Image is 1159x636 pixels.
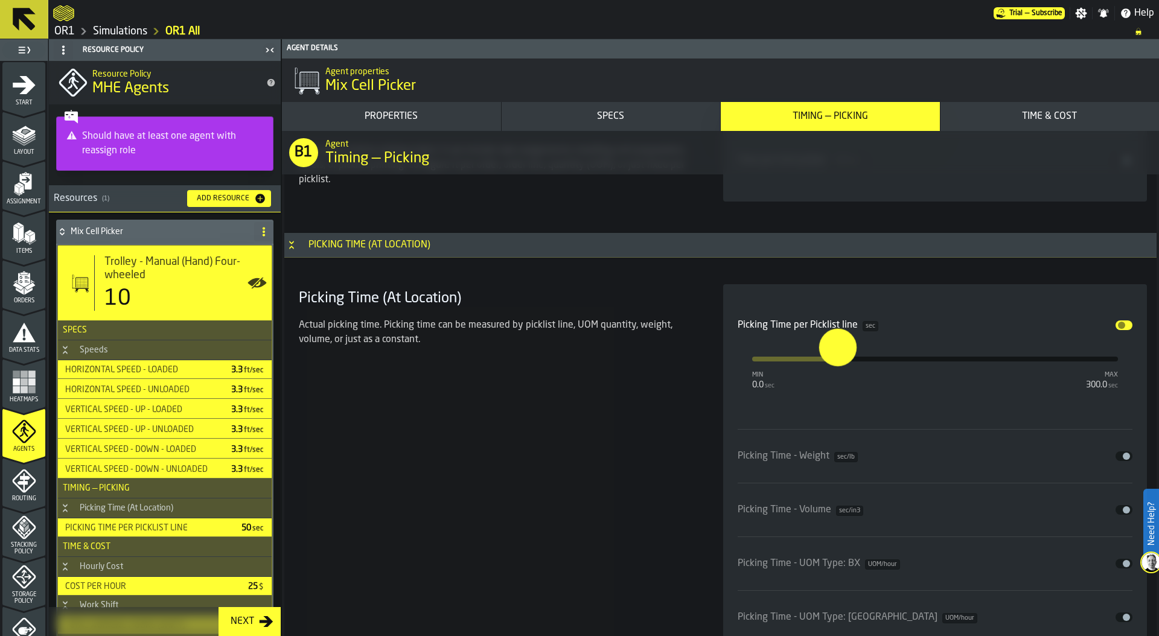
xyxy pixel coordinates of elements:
span: Routing [2,495,45,502]
div: Vertical Speed - Up - Unloaded [60,425,222,434]
span: Time & Cost [58,542,110,552]
span: 50 [241,524,264,532]
span: Start [2,100,45,106]
h3: Picking Time (At Location) [299,289,694,308]
div: Time & Cost [945,109,1155,124]
div: Cost per hour [60,582,238,591]
input: react-aria4616824239-:re6: react-aria4616824239-:re6: [819,328,833,366]
a: logo-header [53,2,74,24]
span: ft/sec [244,427,263,434]
div: Specs [506,109,716,124]
li: menu Stacking Policy [2,507,45,556]
header: Agent details [282,39,1159,59]
span: sec [1108,383,1118,389]
div: Resource Policy [51,40,261,60]
button: button-Add Resource [187,190,271,207]
h3: title-section-Timing — Picking [58,479,272,498]
div: input-slider-Picking Time - Volume [738,493,1133,527]
div: input-slider-Picking Time - UOM Type: BX [738,547,1133,580]
label: button-toggle-Settings [1070,7,1092,19]
div: Hourly Cost [72,562,130,571]
div: title-Mix Cell Picker [282,59,1159,102]
h3: title-section-Work Shift [58,596,272,615]
div: StatList-item-Horizontal Speed - Loaded [58,360,272,379]
span: Timing — Picking [325,149,429,168]
div: Vertical Speed - Down - Unloaded [60,465,222,474]
div: Mix Cell Picker [56,220,249,244]
li: menu Agents [2,409,45,457]
span: sec [765,383,774,389]
button: Button-Picking Time (At Location)-open [284,240,299,250]
h2: Sub Title [325,65,1154,77]
span: 3.3 [231,405,264,414]
li: menu Start [2,62,45,110]
div: StatList-item-Vertical Speed - Up - Unloaded [58,420,272,439]
div: 10 [104,287,131,311]
li: menu Routing [2,458,45,506]
span: Specs [58,325,87,335]
div: title-MHE Agents [49,61,281,104]
label: button-toggle-Toggle Full Menu [2,42,45,59]
button: button-Next [219,607,281,636]
h3: title-section-Picking Time (At Location) [284,233,1157,258]
span: sec/lb [834,452,858,462]
div: StatList-item-Vertical Speed - Down - Loaded [58,440,272,459]
span: ( 1 ) [102,195,109,203]
div: Picking Time - Weight [738,449,858,463]
nav: Breadcrumb [53,24,1154,39]
span: ft/sec [244,367,263,374]
span: ft/sec [244,447,263,454]
div: Agent details [284,44,1157,52]
button: Button-Work Shift-open [58,600,72,610]
div: StatList-item-Picking Time per Picklist line [58,518,272,537]
div: Timing — Picking [726,109,935,124]
div: Next [226,614,259,629]
span: Layout [2,149,45,156]
div: StatList-item-Vertical Speed - Down - Unloaded [58,460,272,479]
li: menu Layout [2,112,45,160]
div: Should have at least one agent with reassign role [64,124,266,163]
div: Horizontal Speed - Unloaded [60,385,222,395]
h4: Mix Cell Picker [71,227,249,237]
div: Title [104,255,262,282]
span: Data Stats [2,347,45,354]
button: Button-Speeds-open [58,345,72,355]
span: $ [259,584,263,591]
h3: title-section-Time & Cost [58,537,272,557]
li: menu Orders [2,260,45,308]
li: menu Heatmaps [2,359,45,407]
label: button-toggle-Help [1115,6,1159,21]
label: button-toggle-Show on Map [247,246,267,320]
span: Assignment [2,199,45,205]
li: menu Items [2,211,45,259]
div: Menu Subscription [994,7,1065,19]
div: min [752,371,774,379]
div: Vertical Speed - Up - Loaded [60,405,222,415]
span: — [1025,9,1029,17]
div: Resources [54,191,177,206]
span: 3.3 [231,366,264,374]
div: Add Resource [192,194,254,203]
span: Trolley - Manual (Hand) Four-wheeled [104,255,262,282]
h3: title-section-Specs [58,320,272,340]
label: Need Help? [1145,490,1158,558]
h3: title-section-Picking Time (At Location) [58,498,272,518]
div: input-slider-Picking Time per Picklist line [738,308,1133,395]
span: ft/sec [244,407,263,414]
div: Picking Time (At Location) [301,238,438,252]
label: button-toggle-Close me [261,43,278,57]
div: input-slider-Picking Time - Weight [738,439,1133,473]
a: link-to-/wh/i/02d92962-0f11-4133-9763-7cb092bceeef/pricing/ [994,7,1065,19]
label: button-toggle-Notifications [1093,7,1114,19]
a: link-to-/wh/i/02d92962-0f11-4133-9763-7cb092bceeef [54,25,75,38]
button: button-Timing — Picking [721,102,940,131]
li: menu Storage Policy [2,557,45,605]
div: StatList-item-Cost per hour [58,577,272,596]
span: Timing — Picking [58,483,130,493]
span: UOM/hour [865,559,900,570]
div: Work Shift [72,600,126,610]
span: sec/in3 [836,506,863,516]
a: link-to-/wh/i/02d92962-0f11-4133-9763-7cb092bceeef/simulations/9a211eaa-bb90-455b-b7ba-0f577f6f4371 [165,25,200,38]
div: Picking Time (At Location) [72,503,180,513]
div: StatList-item-Vertical Speed - Up - Loaded [58,400,272,419]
